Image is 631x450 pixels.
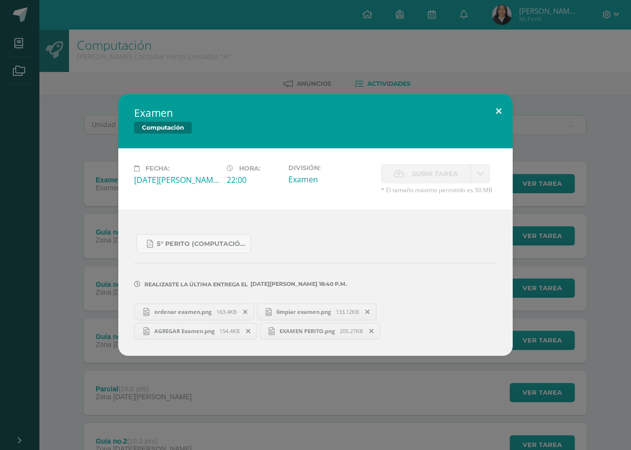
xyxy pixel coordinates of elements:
[219,327,240,335] span: 154.4KB
[216,308,237,315] span: 163.4KB
[134,174,219,185] div: [DATE][PERSON_NAME]
[144,281,248,288] span: Realizaste la última entrega el
[134,106,497,120] h2: Examen
[227,174,280,185] div: 22:00
[288,164,373,172] label: División:
[275,327,340,335] span: EXAMEN PERITO.png
[149,327,219,335] span: AGREGAR Examen.png
[157,240,245,248] span: 5° Perito (Computación).pdf
[340,327,363,335] span: 205.27KB
[359,307,376,317] span: Remover entrega
[137,234,251,253] a: 5° Perito (Computación).pdf
[412,165,458,183] span: Subir tarea
[134,304,254,320] a: ordenar examen.png 163.4KB
[485,94,513,128] button: Close (Esc)
[240,326,257,337] span: Remover entrega
[288,174,373,185] div: Examen
[134,122,192,134] span: Computación
[381,164,471,183] label: La fecha de entrega ha expirado
[471,164,490,183] a: La fecha de entrega ha expirado
[272,308,336,315] span: limpiar examen.png
[134,323,257,340] a: AGREGAR Examen.png 154.4KB
[381,186,497,194] span: * El tamaño máximo permitido es 50 MB
[257,304,377,320] a: limpiar examen.png 133.12KB
[145,165,170,172] span: Fecha:
[336,308,359,315] span: 133.12KB
[237,307,254,317] span: Remover entrega
[363,326,380,337] span: Remover entrega
[260,323,381,340] a: EXAMEN PERITO.png 205.27KB
[239,165,260,172] span: Hora:
[149,308,216,315] span: ordenar examen.png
